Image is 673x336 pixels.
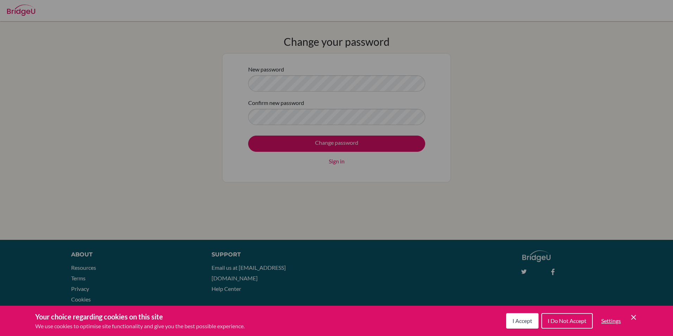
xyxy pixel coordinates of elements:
[541,313,593,329] button: I Do Not Accept
[512,317,532,324] span: I Accept
[506,313,539,329] button: I Accept
[35,311,245,322] h3: Your choice regarding cookies on this site
[629,313,638,322] button: Save and close
[601,317,621,324] span: Settings
[596,314,627,328] button: Settings
[548,317,586,324] span: I Do Not Accept
[35,322,245,330] p: We use cookies to optimise site functionality and give you the best possible experience.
